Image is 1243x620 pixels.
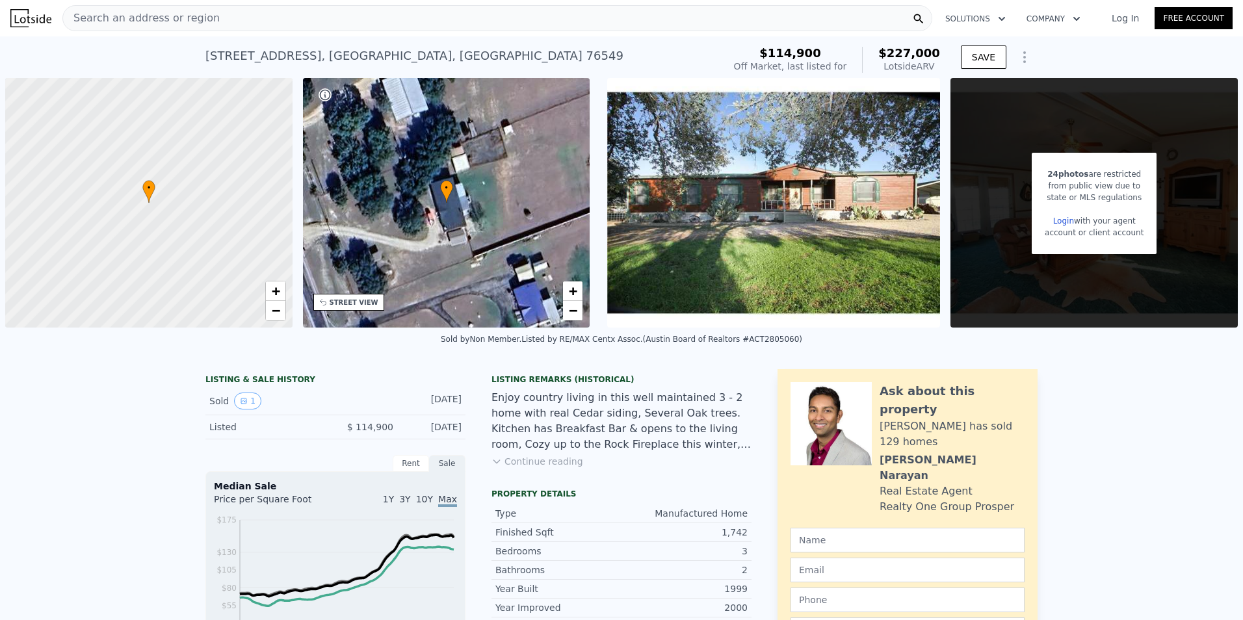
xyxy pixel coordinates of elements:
[205,374,465,387] div: LISTING & SALE HISTORY
[1012,44,1038,70] button: Show Options
[347,422,393,432] span: $ 114,900
[222,584,237,593] tspan: $80
[495,526,621,539] div: Finished Sqft
[1053,216,1074,226] a: Login
[621,545,748,558] div: 3
[935,7,1016,31] button: Solutions
[491,390,752,452] div: Enjoy country living in this well maintained 3 - 2 home with real Cedar siding, Several Oak trees...
[880,419,1025,450] div: [PERSON_NAME] has sold 129 homes
[416,494,433,504] span: 10Y
[404,393,462,409] div: [DATE]
[271,283,280,299] span: +
[495,545,621,558] div: Bedrooms
[880,484,973,499] div: Real Estate Agent
[440,182,453,194] span: •
[399,494,410,504] span: 3Y
[621,507,748,520] div: Manufactured Home
[495,582,621,595] div: Year Built
[441,335,521,344] div: Sold by Non Member .
[209,420,325,433] div: Listed
[330,298,378,307] div: STREET VIEW
[1045,192,1144,203] div: state or MLS regulations
[404,420,462,433] div: [DATE]
[1016,7,1091,31] button: Company
[878,46,940,60] span: $227,000
[569,302,577,318] span: −
[1096,12,1155,25] a: Log In
[266,301,285,320] a: Zoom out
[491,374,752,385] div: Listing Remarks (Historical)
[205,47,623,65] div: [STREET_ADDRESS] , [GEOGRAPHIC_DATA] , [GEOGRAPHIC_DATA] 76549
[878,60,940,73] div: Lotside ARV
[222,601,237,610] tspan: $55
[216,565,237,575] tspan: $105
[491,455,583,468] button: Continue reading
[621,601,748,614] div: 2000
[759,46,821,60] span: $114,900
[383,494,394,504] span: 1Y
[10,9,51,27] img: Lotside
[495,601,621,614] div: Year Improved
[734,60,847,73] div: Off Market, last listed for
[491,489,752,499] div: Property details
[1047,170,1088,179] span: 24 photos
[429,455,465,472] div: Sale
[880,499,1014,515] div: Realty One Group Prosper
[495,507,621,520] div: Type
[621,526,748,539] div: 1,742
[880,382,1025,419] div: Ask about this property
[791,588,1025,612] input: Phone
[621,563,748,576] div: 2
[216,515,237,524] tspan: $175
[1045,168,1144,180] div: are restricted
[1155,7,1233,29] a: Free Account
[209,393,325,409] div: Sold
[271,302,280,318] span: −
[880,452,1025,484] div: [PERSON_NAME] Narayan
[791,528,1025,552] input: Name
[214,480,457,493] div: Median Sale
[607,78,940,328] img: Sale: 154558919 Parcel: 95746505
[521,335,802,344] div: Listed by RE/MAX Centx Assoc. (Austin Board of Realtors #ACT2805060)
[438,494,457,507] span: Max
[63,10,220,26] span: Search an address or region
[214,493,335,513] div: Price per Square Foot
[1045,180,1144,192] div: from public view due to
[563,281,582,301] a: Zoom in
[216,548,237,557] tspan: $130
[142,180,155,203] div: •
[569,283,577,299] span: +
[621,582,748,595] div: 1999
[393,455,429,472] div: Rent
[266,281,285,301] a: Zoom in
[791,558,1025,582] input: Email
[1045,227,1144,239] div: account or client account
[495,563,621,576] div: Bathrooms
[234,393,261,409] button: View historical data
[1074,216,1136,226] span: with your agent
[440,180,453,203] div: •
[563,301,582,320] a: Zoom out
[142,182,155,194] span: •
[961,45,1006,69] button: SAVE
